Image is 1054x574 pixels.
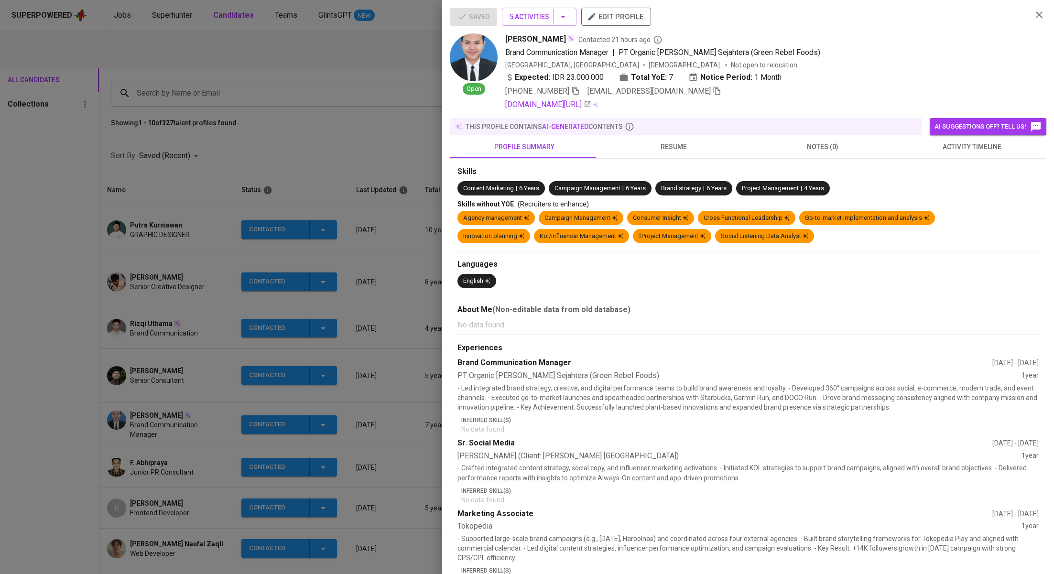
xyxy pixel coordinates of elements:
a: [DOMAIN_NAME][URL] [505,99,591,110]
span: PT Organic [PERSON_NAME] Sejahtera (Green Rebel Foods) [619,48,820,57]
span: | [622,184,624,193]
p: - Supported large-scale brand campaigns (e.g., [DATE], Harbolnas) and coordinated across four ext... [457,534,1039,563]
div: Innovation planning [463,232,524,241]
span: 4 Years [804,184,824,192]
div: Kol/influencer Management [540,232,623,241]
div: Project Management [639,232,706,241]
p: No data found. [457,319,1039,331]
span: | [703,184,705,193]
div: Agency management [463,214,529,223]
span: activity timeline [903,141,1041,153]
div: [DATE] - [DATE] [992,509,1039,519]
div: Sr. Social Media [457,438,992,449]
span: [PERSON_NAME] [505,33,566,45]
span: Contacted 21 hours ago [578,35,663,44]
span: [PHONE_NUMBER] [505,87,569,96]
div: Brand Communication Manager [457,357,992,368]
p: No data found. [461,495,1039,505]
span: 6 Years [706,184,727,192]
span: Skills without YOE [457,200,514,208]
p: No data found. [461,424,1039,434]
span: resume [605,141,742,153]
span: AI suggestions off? Tell us! [934,121,1042,132]
div: Social Listening Data Analyst [721,232,808,241]
b: Expected: [515,72,550,83]
div: [DATE] - [DATE] [992,438,1039,448]
span: 6 Years [519,184,539,192]
p: - Crafted integrated content strategy, social copy, and influencer marketing activations. - Initi... [457,463,1039,482]
button: 5 Activities [502,8,576,26]
b: Total YoE: [631,72,667,83]
span: 7 [669,72,673,83]
div: 1 year [1021,521,1039,532]
span: edit profile [589,11,643,23]
div: About Me [457,304,1039,315]
div: 1 Month [688,72,782,83]
p: Inferred Skill(s) [461,487,1039,495]
div: PT Organic [PERSON_NAME] Sejahtera (Green Rebel Foods) [457,370,1021,381]
a: edit profile [581,12,651,20]
span: [EMAIL_ADDRESS][DOMAIN_NAME] [587,87,711,96]
span: (Recruiters to enhance) [518,200,589,208]
div: Languages [457,259,1039,270]
svg: By Batam recruiter [653,35,663,44]
span: | [801,184,802,193]
span: AI-generated [542,123,588,130]
span: Brand Communication Manager [505,48,608,57]
span: Brand strategy [661,184,701,192]
div: Marketing Associate [457,509,992,520]
div: [GEOGRAPHIC_DATA], [GEOGRAPHIC_DATA] [505,60,639,70]
span: 6 Years [626,184,646,192]
span: Campaign Management [554,184,620,192]
div: English [463,277,490,286]
button: AI suggestions off? Tell us! [930,118,1046,135]
span: notes (0) [754,141,891,153]
div: Experiences [457,343,1039,354]
div: [PERSON_NAME] (Client: [PERSON_NAME] [GEOGRAPHIC_DATA]) [457,451,1021,462]
div: Tokopedia [457,521,1021,532]
div: Skills [457,166,1039,177]
span: | [612,47,615,58]
span: | [516,184,517,193]
div: Go-to-market implementation and analysis [805,214,929,223]
p: Inferred Skill(s) [461,416,1039,424]
span: [DEMOGRAPHIC_DATA] [649,60,721,70]
p: this profile contains contents [466,122,623,131]
div: Consumer Insight [633,214,688,223]
img: magic_wand.svg [567,34,575,42]
p: - Led integrated brand strategy, creative, and digital performance teams to build brand awareness... [457,383,1039,412]
div: [DATE] - [DATE] [992,358,1039,368]
p: Not open to relocation [731,60,797,70]
span: Content Marketing [463,184,514,192]
button: edit profile [581,8,651,26]
img: 004b18afc1fa24926bd686be42c970b2.jpeg [450,33,498,81]
div: IDR 23.000.000 [505,72,604,83]
span: 5 Activities [510,11,569,23]
span: profile summary [456,141,593,153]
b: (Non-editable data from old database) [492,305,630,314]
div: 1 year [1021,370,1039,381]
span: Project Management [742,184,799,192]
div: Campaign Management [544,214,618,223]
b: Notice Period: [700,72,752,83]
div: 1 year [1021,451,1039,462]
div: Cross Functional Leadership [704,214,790,223]
span: Open [463,85,485,94]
